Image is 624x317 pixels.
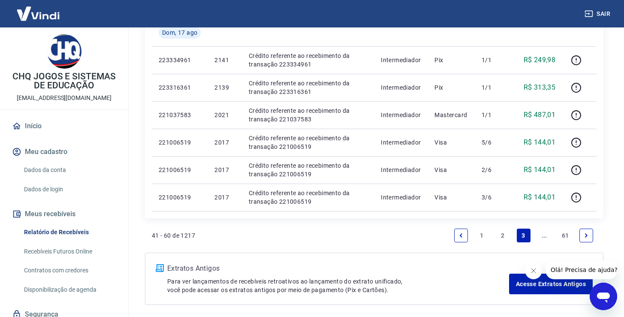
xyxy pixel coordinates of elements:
p: Intermediador [381,111,421,119]
a: Relatório de Recebíveis [21,223,118,241]
p: Intermediador [381,83,421,92]
p: Extratos Antigos [167,263,509,274]
p: 3/6 [482,193,507,202]
button: Meu cadastro [10,142,118,161]
p: 1/1 [482,111,507,119]
p: Intermediador [381,56,421,64]
p: 2021 [214,111,235,119]
a: Recebíveis Futuros Online [21,243,118,260]
p: 41 - 60 de 1217 [152,231,195,240]
button: Meus recebíveis [10,205,118,223]
a: Disponibilização de agenda [21,281,118,299]
p: Crédito referente ao recebimento da transação 221006519 [249,134,367,151]
iframe: Button to launch messaging window [590,283,617,310]
p: Intermediador [381,193,421,202]
a: Início [10,117,118,136]
a: Contratos com credores [21,262,118,279]
p: Crédito referente ao recebimento da transação 223334961 [249,51,367,69]
p: Crédito referente ao recebimento da transação 223316361 [249,79,367,96]
img: Vindi [10,0,66,27]
p: 2141 [214,56,235,64]
img: ícone [156,264,164,272]
p: 221006519 [159,166,201,174]
a: Dados de login [21,181,118,198]
span: Dom, 17 ago [162,28,197,37]
a: Page 1 [475,229,489,242]
p: R$ 313,35 [524,82,556,93]
p: 2139 [214,83,235,92]
p: R$ 144,01 [524,165,556,175]
p: [EMAIL_ADDRESS][DOMAIN_NAME] [17,94,112,103]
a: Page 3 is your current page [517,229,531,242]
img: e5bfdad4-339e-4784-9208-21d46ab39991.jpeg [47,34,81,69]
p: 1/1 [482,83,507,92]
p: R$ 487,01 [524,110,556,120]
p: Para ver lançamentos de recebíveis retroativos ao lançamento do extrato unificado, você pode aces... [167,277,509,294]
p: Intermediador [381,138,421,147]
p: Intermediador [381,166,421,174]
a: Jump forward [537,229,551,242]
p: 221037583 [159,111,201,119]
p: 221006519 [159,138,201,147]
iframe: Message from company [546,260,617,279]
p: CHQ JOGOS E SISTEMAS DE EDUCAÇÃO [7,72,121,90]
p: 223316361 [159,83,201,92]
iframe: Close message [525,262,542,279]
p: Crédito referente ao recebimento da transação 221006519 [249,189,367,206]
a: Acesse Extratos Antigos [509,274,593,294]
p: 5/6 [482,138,507,147]
a: Next page [579,229,593,242]
p: 2017 [214,138,235,147]
span: Olá! Precisa de ajuda? [5,6,72,13]
button: Sair [583,6,614,22]
p: Mastercard [434,111,468,119]
p: Visa [434,138,468,147]
p: Pix [434,56,468,64]
p: Crédito referente ao recebimento da transação 221037583 [249,106,367,124]
ul: Pagination [451,225,597,246]
p: 221006519 [159,193,201,202]
p: 2017 [214,166,235,174]
p: R$ 144,01 [524,137,556,148]
p: Visa [434,193,468,202]
p: 1/1 [482,56,507,64]
p: Visa [434,166,468,174]
p: R$ 249,98 [524,55,556,65]
p: Crédito referente ao recebimento da transação 221006519 [249,161,367,178]
a: Previous page [454,229,468,242]
p: 223334961 [159,56,201,64]
p: Pix [434,83,468,92]
p: R$ 144,01 [524,192,556,202]
a: Dados da conta [21,161,118,179]
p: 2017 [214,193,235,202]
a: Page 61 [558,229,573,242]
a: Page 2 [496,229,509,242]
p: 2/6 [482,166,507,174]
